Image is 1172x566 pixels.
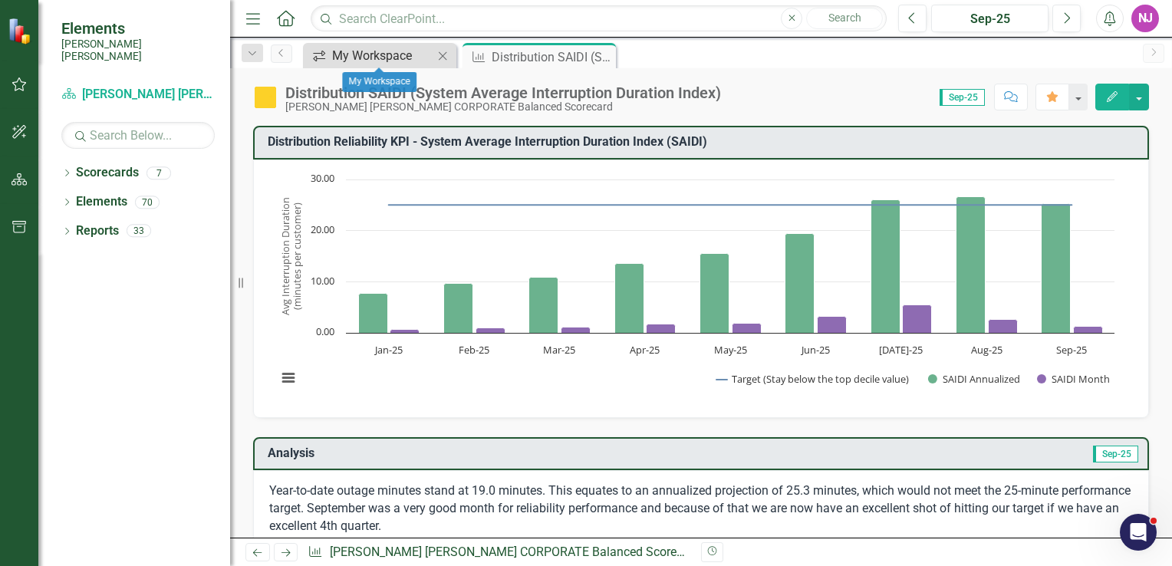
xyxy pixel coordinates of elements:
path: Apr-25, 1.78651853. SAIDI Month. [647,324,676,333]
path: Jul-25, 5.45521395. SAIDI Month. [903,304,932,333]
text: May-25 [714,343,747,357]
span: Elements [61,19,215,38]
path: Jun-25, 19.38209442. SAIDI Annualized. [785,233,815,333]
input: Search ClearPoint... [311,5,887,32]
svg: Interactive chart [269,172,1122,402]
path: May-25, 1.94827434. SAIDI Month. [732,323,762,333]
button: Show Target (Stay below the top decile value) [716,372,910,386]
div: My Workspace [342,72,416,92]
text: Apr-25 [630,343,660,357]
p: Year-to-date outage minutes stand at 19.0 minutes. This equates to an annualized projection of 25... [269,482,1133,538]
text: Sep-25 [1056,343,1087,357]
button: Sep-25 [931,5,1049,32]
button: NJ [1131,5,1159,32]
a: [PERSON_NAME] [PERSON_NAME] CORPORATE Balanced Scorecard [330,545,700,559]
button: Search [806,8,883,29]
div: 33 [127,225,151,238]
text: Jan-25 [374,343,403,357]
path: Sep-25, 1.28170128. SAIDI Month. [1074,326,1103,333]
text: Aug-25 [971,343,1002,357]
span: Sep-25 [1093,446,1138,462]
input: Search Below... [61,122,215,149]
button: Show SAIDI Month [1037,372,1108,386]
path: Jul-25, 25.98616416. SAIDI Annualized. [871,199,900,333]
path: Sep-25, 25.33995261. SAIDI Annualized. [1042,203,1071,333]
path: Feb-25, 0.95865628. SAIDI Month. [476,327,505,333]
div: 7 [146,166,171,179]
path: Aug-25, 2.56706574. SAIDI Month. [989,319,1018,333]
text: Jun-25 [800,343,830,357]
path: Mar-25, 1.10620601. SAIDI Month. [561,327,591,333]
a: My Workspace [307,46,433,65]
button: Show SAIDI Annualized [928,372,1020,386]
div: [PERSON_NAME] [PERSON_NAME] CORPORATE Balanced Scorecard [285,101,721,113]
div: My Workspace [332,46,433,65]
a: Scorecards [76,164,139,182]
path: May-25, 15.48249072. SAIDI Annualized. [700,253,729,333]
h3: Analysis [268,446,704,460]
img: ClearPoint Strategy [8,17,35,44]
path: Aug-25, 26.59075758. SAIDI Annualized. [956,196,986,333]
text: 10.00 [311,274,334,288]
text: SAIDI Month [1052,372,1110,386]
text: 30.00 [311,171,334,185]
div: » » [308,544,690,561]
path: Apr-25, 13.50410733. SAIDI Annualized. [615,263,644,333]
g: Target (Stay below the top decile value), series 1 of 3. Line with 9 data points. [386,202,1075,208]
a: [PERSON_NAME] [PERSON_NAME] CORPORATE Balanced Scorecard [61,86,215,104]
text: 20.00 [311,222,334,236]
img: Caution [253,85,278,110]
div: Sep-25 [937,10,1043,28]
text: Mar-25 [543,343,575,357]
text: 0.00 [316,324,334,338]
text: Avg Interruption Duration (minutes per customer) [278,197,304,315]
path: Jan-25, 0.64854009. SAIDI Month. [390,329,420,333]
div: Distribution SAIDI (System Average Interruption Duration Index) [492,48,612,67]
a: Elements [76,193,127,211]
div: Distribution SAIDI (System Average Interruption Duration Index) [285,84,721,101]
span: Search [828,12,861,24]
button: View chart menu, Chart [278,367,299,388]
g: SAIDI Annualized, series 2 of 3. Bar series with 9 bars. [359,196,1071,333]
div: 70 [135,196,160,209]
small: [PERSON_NAME] [PERSON_NAME] [61,38,215,63]
a: Reports [76,222,119,240]
h3: Distribution Reliability KPI - System Average Interruption Duration Index (SAIDI)​ [268,135,1140,149]
div: Chart. Highcharts interactive chart. [269,172,1133,402]
path: Jan-25, 7.78248108. SAIDI Annualized. [359,293,388,333]
path: Feb-25, 9.64458768. SAIDI Annualized. [444,283,473,333]
text: [DATE]-25 [879,343,923,357]
text: Feb-25 [459,343,489,357]
iframe: Intercom live chat [1120,514,1157,551]
path: Mar-25, 10.85621564. SAIDI Annualized. [529,277,558,333]
path: Jun-25, 3.23790951. SAIDI Month. [818,316,847,333]
span: Sep-25 [940,89,985,106]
